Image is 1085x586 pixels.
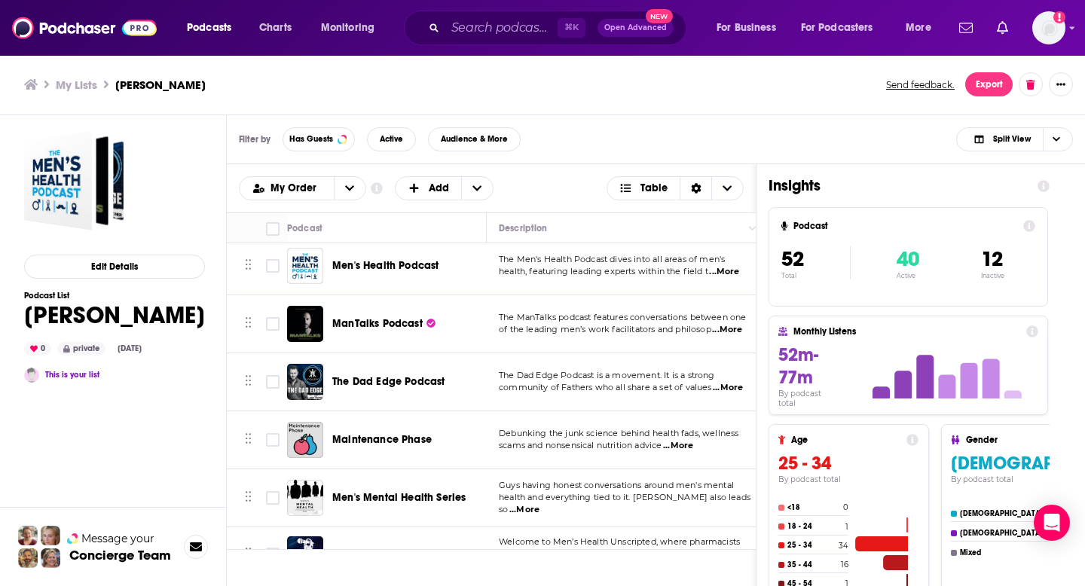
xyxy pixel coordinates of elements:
h1: [PERSON_NAME] [24,301,205,330]
span: The Dad Edge Podcast is a movement. It is a strong [499,370,715,380]
button: + Add [395,176,494,200]
button: Show More Button [1049,72,1073,96]
p: Active [897,272,919,279]
span: scams and nonsensical nutrition advice [499,440,662,450]
button: Move [243,255,253,277]
span: Toggle select row [266,317,280,331]
h4: Mixed [960,548,1048,557]
span: Welcome to Men’s Health Unscripted, where pharmacists [499,536,740,547]
div: 0 [24,342,51,356]
span: of the leading men’s work facilitators and philosop [499,324,711,334]
button: Edit Details [24,255,205,279]
h4: [DEMOGRAPHIC_DATA] [960,509,1044,518]
span: Men's Health Unscripted [332,548,453,560]
span: [PERSON_NAME] and [PERSON_NAME] discuss the essential aspects of men’ [499,548,717,571]
span: Active [380,135,403,143]
h4: Podcast [793,221,1017,231]
div: Sort Direction [680,177,711,200]
h4: <18 [787,503,840,512]
span: ...More [509,504,539,516]
button: Show profile menu [1032,11,1065,44]
span: Men's Mental Health Series [332,491,466,504]
img: Jules Profile [41,526,60,545]
img: Men's Health Podcast [287,248,323,284]
span: For Business [717,17,776,38]
span: health, featuring leading experts within the field t [499,266,708,276]
span: Monitoring [321,17,374,38]
span: ⌘ K [558,18,585,38]
a: Show notifications dropdown [991,15,1014,41]
img: Sydney Profile [18,526,38,545]
img: ManTalks Podcast [287,306,323,342]
h3: My Lists [56,78,97,92]
a: Show notifications dropdown [953,15,979,41]
span: 52 [781,246,804,272]
h4: Monthly Listens [793,326,1019,337]
button: Move [243,313,253,335]
a: Maintenance Phase [332,432,432,447]
svg: Add a profile image [1053,11,1065,23]
span: Split View [993,135,1031,143]
button: Choose View [956,127,1073,151]
button: Active [367,127,416,151]
h4: [DEMOGRAPHIC_DATA] [960,529,1045,538]
span: ...More [712,324,742,336]
h4: 35 - 44 [787,560,838,569]
span: 52m-77m [778,343,818,389]
span: Guys having honest conversations around men's mental [499,480,734,490]
button: open menu [791,16,895,40]
div: [DATE] [112,343,148,355]
img: Men's Mental Health Series [287,480,323,516]
span: Maintenance Phase [332,433,432,446]
img: Men's Health Unscripted [287,536,323,572]
span: Logged in as abirchfield [1032,11,1065,44]
button: Choose View [607,176,744,200]
h4: 0 [843,502,848,512]
h4: By podcast total [778,389,840,408]
span: 12 [981,246,1003,272]
h3: [PERSON_NAME] [115,78,206,92]
button: open menu [176,16,251,40]
p: Total [781,272,850,279]
span: New [646,9,673,23]
h3: Concierge Team [69,548,171,563]
span: ...More [713,382,743,394]
span: Charts [259,17,292,38]
span: ManTalks Podcast [332,317,423,330]
span: Audience & More [441,135,508,143]
img: Barbara Profile [41,548,60,568]
h4: 34 [839,541,848,551]
h3: 25 - 34 [778,452,918,475]
a: Ailie Birchfield [24,368,39,383]
h2: Choose List sort [239,176,366,200]
span: Toggle select row [266,375,280,389]
span: Message your [81,531,154,546]
a: Andrew Purity [24,131,124,230]
span: The ManTalks podcast features conversations between one [499,312,746,322]
button: Open AdvancedNew [598,19,674,37]
h3: Podcast List [24,291,205,301]
button: open menu [240,183,334,194]
span: Open Advanced [604,24,667,32]
span: 40 [897,246,919,272]
div: Podcast [287,219,322,237]
span: Podcasts [187,17,231,38]
span: Toggle select row [266,548,280,561]
button: open menu [706,16,795,40]
span: Add [429,183,449,194]
button: Send feedback. [882,78,959,91]
span: Men's Health Podcast [332,259,439,272]
h4: By podcast total [778,475,918,484]
span: ...More [663,440,693,452]
h4: 25 - 34 [787,541,836,550]
button: Move [243,487,253,509]
a: ManTalks Podcast [332,316,436,331]
h1: Insights [769,176,1025,195]
p: Inactive [981,272,1004,279]
span: The Dad Edge Podcast [332,375,445,388]
img: The Dad Edge Podcast [287,364,323,400]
